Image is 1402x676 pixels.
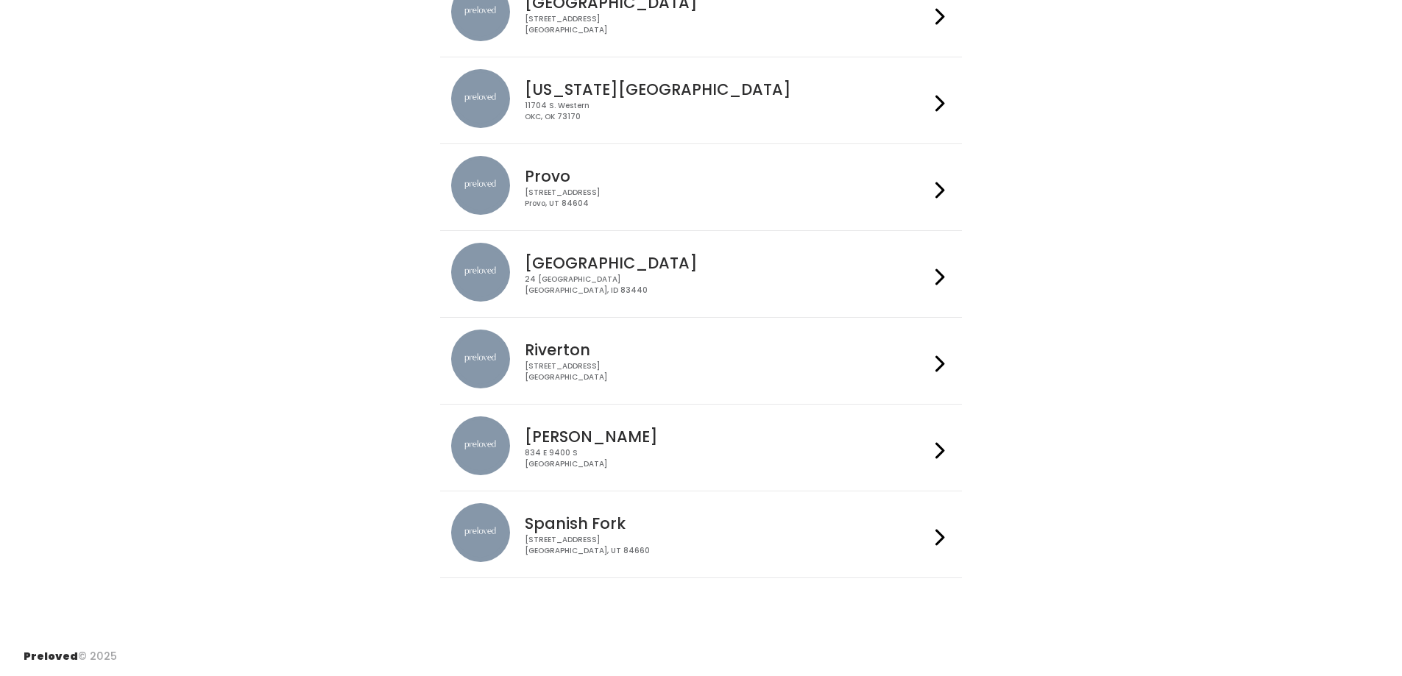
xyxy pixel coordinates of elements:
[451,503,951,566] a: preloved location Spanish Fork [STREET_ADDRESS][GEOGRAPHIC_DATA], UT 84660
[24,637,117,664] div: © 2025
[24,649,78,663] span: Preloved
[525,188,930,209] div: [STREET_ADDRESS] Provo, UT 84604
[451,69,951,132] a: preloved location [US_STATE][GEOGRAPHIC_DATA] 11704 S. WesternOKC, OK 73170
[451,330,510,388] img: preloved location
[451,416,951,479] a: preloved location [PERSON_NAME] 834 E 9400 S[GEOGRAPHIC_DATA]
[525,341,930,358] h4: Riverton
[451,503,510,562] img: preloved location
[525,81,930,98] h4: [US_STATE][GEOGRAPHIC_DATA]
[451,69,510,128] img: preloved location
[451,416,510,475] img: preloved location
[451,243,951,305] a: preloved location [GEOGRAPHIC_DATA] 24 [GEOGRAPHIC_DATA][GEOGRAPHIC_DATA], ID 83440
[451,156,510,215] img: preloved location
[525,101,930,122] div: 11704 S. Western OKC, OK 73170
[525,428,930,445] h4: [PERSON_NAME]
[525,448,930,469] div: 834 E 9400 S [GEOGRAPHIC_DATA]
[451,156,951,218] a: preloved location Provo [STREET_ADDRESS]Provo, UT 84604
[525,255,930,271] h4: [GEOGRAPHIC_DATA]
[525,361,930,383] div: [STREET_ADDRESS] [GEOGRAPHIC_DATA]
[525,274,930,296] div: 24 [GEOGRAPHIC_DATA] [GEOGRAPHIC_DATA], ID 83440
[525,535,930,556] div: [STREET_ADDRESS] [GEOGRAPHIC_DATA], UT 84660
[525,515,930,532] h4: Spanish Fork
[525,168,930,185] h4: Provo
[525,14,930,35] div: [STREET_ADDRESS] [GEOGRAPHIC_DATA]
[451,330,951,392] a: preloved location Riverton [STREET_ADDRESS][GEOGRAPHIC_DATA]
[451,243,510,302] img: preloved location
